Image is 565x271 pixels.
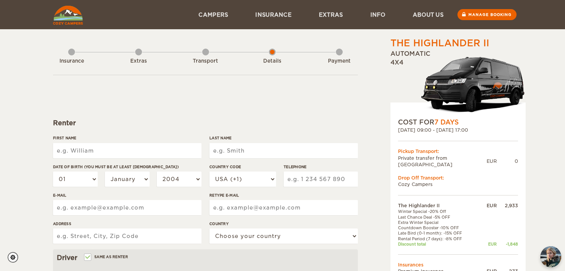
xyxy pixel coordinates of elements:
div: -1,848 [497,241,518,247]
div: Automatic 4x4 [390,50,526,118]
span: 7 Days [434,118,459,126]
a: Manage booking [457,9,517,20]
div: 0 [497,158,518,164]
td: Countdown Booster -10% OFF [398,225,479,230]
label: Date of birth (You must be at least [DEMOGRAPHIC_DATA]) [53,164,201,170]
label: Telephone [284,164,358,170]
div: Details [251,58,293,65]
div: Renter [53,118,358,128]
input: e.g. Street, City, Zip Code [53,228,201,244]
td: Rental Period (7 days): -8% OFF [398,236,479,241]
div: 2,933 [497,202,518,209]
div: Insurance [51,58,92,65]
input: e.g. Smith [209,143,358,158]
label: Country [209,221,358,227]
td: Winter Special -20% Off [398,209,479,214]
label: Address [53,221,201,227]
td: Discount total [398,241,479,247]
label: E-mail [53,192,201,198]
div: Drop Off Transport: [398,175,518,181]
button: chat-button [540,246,561,267]
td: Late Bird (0-1 month): -15% OFF [398,230,479,236]
td: Insurances [398,262,518,268]
img: stor-langur-223.png [421,52,526,118]
div: EUR [479,241,497,247]
input: e.g. example@example.com [53,200,201,215]
img: Freyja at Cozy Campers [540,246,561,267]
div: [DATE] 09:00 - [DATE] 17:00 [398,127,518,133]
input: Same as renter [85,255,90,260]
input: e.g. 1 234 567 890 [284,172,358,187]
a: Cookie settings [8,252,23,263]
td: Extra Winter Special [398,220,479,225]
input: e.g. example@example.com [209,200,358,215]
div: COST FOR [398,118,518,127]
div: Pickup Transport: [398,148,518,154]
div: Transport [185,58,226,65]
td: The Highlander II [398,202,479,209]
div: Extras [118,58,159,65]
input: e.g. William [53,143,201,158]
td: Last Chance Deal -5% OFF [398,214,479,220]
label: First Name [53,135,201,141]
div: Payment [318,58,360,65]
img: Cozy Campers [53,6,83,25]
div: The Highlander II [390,37,489,50]
label: Same as renter [85,253,128,260]
div: EUR [479,202,497,209]
label: Country Code [209,164,276,170]
td: Private transfer from [GEOGRAPHIC_DATA] [398,155,487,168]
label: Retype E-mail [209,192,358,198]
div: Driver [57,253,354,262]
td: Cozy Campers [398,181,518,187]
label: Last Name [209,135,358,141]
div: EUR [487,158,497,164]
